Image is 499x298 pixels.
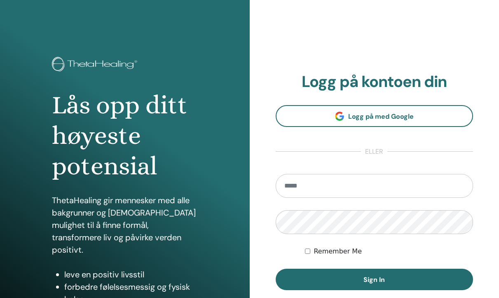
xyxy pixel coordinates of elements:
span: Logg på med Google [348,112,414,121]
p: ThetaHealing gir mennesker med alle bakgrunner og [DEMOGRAPHIC_DATA] mulighet til å finne formål,... [52,194,198,256]
h1: Lås opp ditt høyeste potensial [52,90,198,182]
label: Remember Me [314,246,362,256]
div: Keep me authenticated indefinitely or until I manually logout [305,246,473,256]
li: leve en positiv livsstil [64,268,198,281]
span: Sign In [363,275,385,284]
button: Sign In [276,269,473,290]
a: Logg på med Google [276,105,473,127]
h2: Logg på kontoen din [276,73,473,92]
span: eller [361,147,387,157]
